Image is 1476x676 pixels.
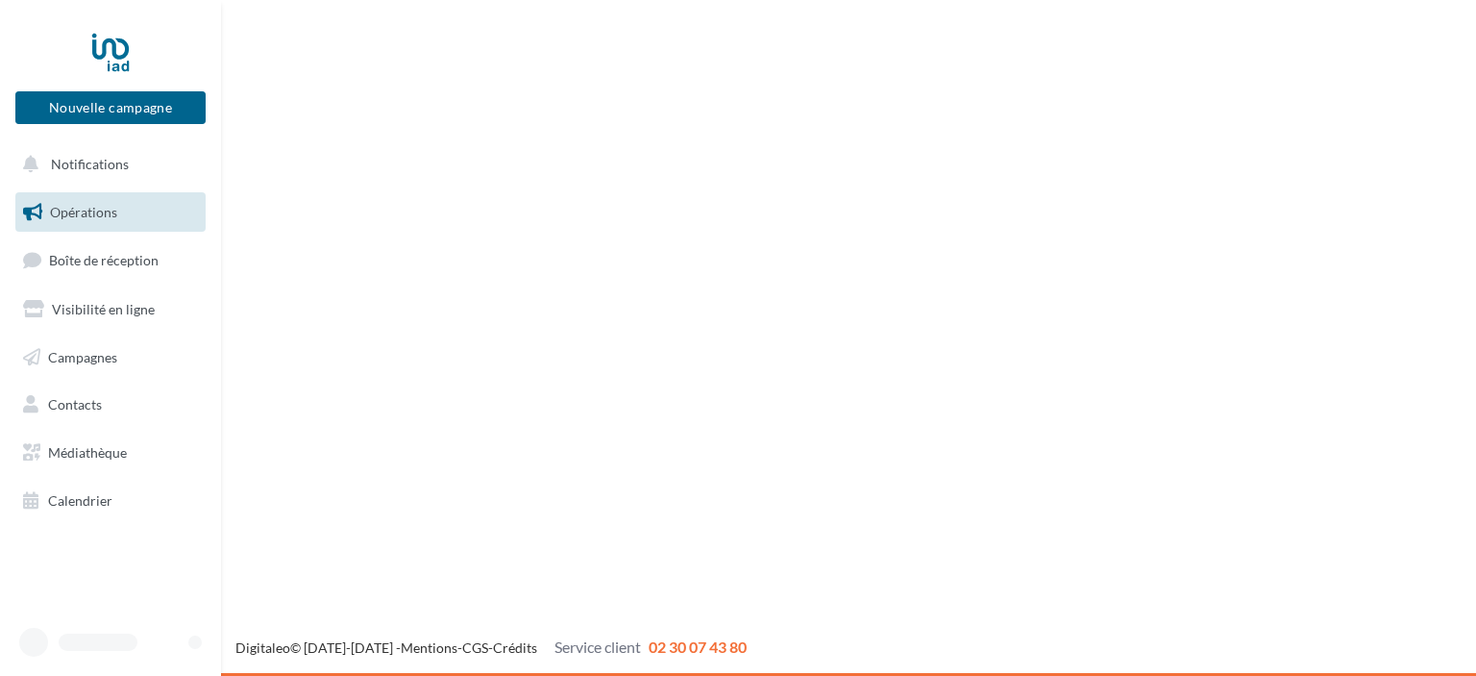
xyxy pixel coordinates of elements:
[235,639,747,656] span: © [DATE]-[DATE] - - -
[48,396,102,413] span: Contacts
[12,144,202,185] button: Notifications
[12,338,209,378] a: Campagnes
[12,239,209,281] a: Boîte de réception
[235,639,290,656] a: Digitaleo
[51,156,129,172] span: Notifications
[49,252,159,268] span: Boîte de réception
[12,481,209,521] a: Calendrier
[15,91,206,124] button: Nouvelle campagne
[48,492,112,509] span: Calendrier
[12,385,209,425] a: Contacts
[401,639,457,656] a: Mentions
[554,638,641,656] span: Service client
[462,639,488,656] a: CGS
[12,289,209,330] a: Visibilité en ligne
[48,348,117,364] span: Campagnes
[48,444,127,461] span: Médiathèque
[50,204,117,220] span: Opérations
[52,301,155,317] span: Visibilité en ligne
[12,192,209,233] a: Opérations
[493,639,537,656] a: Crédits
[12,433,209,473] a: Médiathèque
[649,638,747,656] span: 02 30 07 43 80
